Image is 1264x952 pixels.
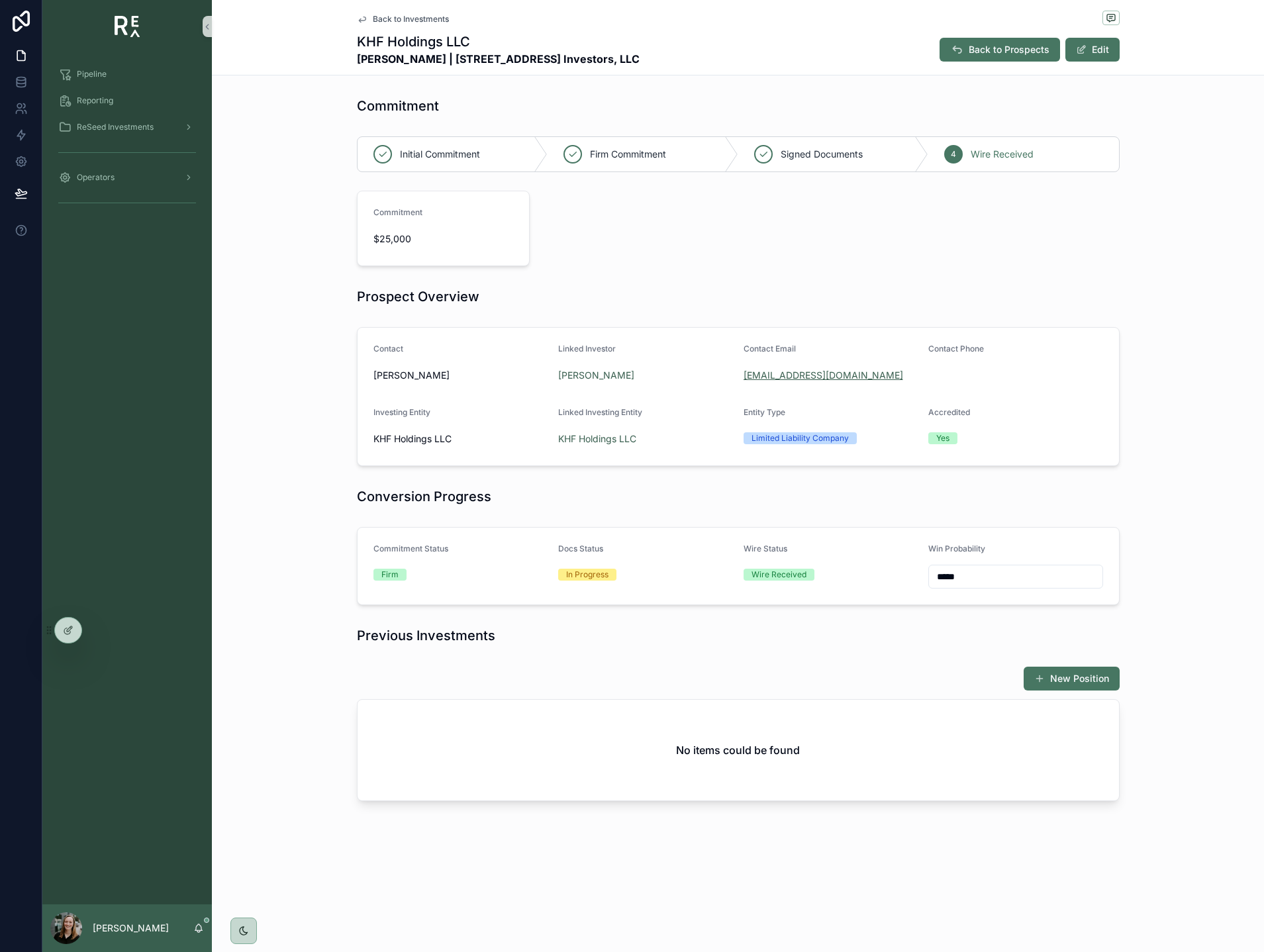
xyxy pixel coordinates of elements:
[752,432,849,444] div: Limited Liability Company
[373,544,448,553] span: Commitment Status
[357,287,479,306] h1: Prospect Overview
[928,544,985,553] span: Win Probability
[781,148,863,161] span: Signed Documents
[558,544,603,553] span: Docs Status
[969,43,1049,56] span: Back to Prospects
[744,344,796,354] span: Contact Email
[50,62,204,86] a: Pipeline
[590,148,666,161] span: Firm Commitment
[744,369,903,382] a: [EMAIL_ADDRESS][DOMAIN_NAME]
[951,149,956,160] span: 4
[50,89,204,113] a: Reporting
[373,432,548,446] span: KHF Holdings LLC
[357,97,439,115] h1: Commitment
[77,172,115,183] span: Operators
[400,148,480,161] span: Initial Commitment
[558,407,642,417] span: Linked Investing Entity
[940,38,1060,62] button: Back to Prospects
[77,95,113,106] span: Reporting
[357,626,495,645] h1: Previous Investments
[752,569,806,581] div: Wire Received
[744,407,785,417] span: Entity Type
[936,432,949,444] div: Yes
[373,407,430,417] span: Investing Entity
[928,407,970,417] span: Accredited
[373,369,548,382] span: [PERSON_NAME]
[373,14,449,24] span: Back to Investments
[357,14,449,24] a: Back to Investments
[373,232,513,246] span: $25,000
[373,344,403,354] span: Contact
[1024,667,1120,690] button: New Position
[357,51,640,67] strong: [PERSON_NAME] | [STREET_ADDRESS] Investors, LLC
[77,69,107,79] span: Pipeline
[566,569,608,581] div: In Progress
[971,148,1034,161] span: Wire Received
[373,207,422,217] span: Commitment
[42,53,212,230] div: scrollable content
[93,922,169,935] p: [PERSON_NAME]
[676,742,800,758] h2: No items could be found
[558,369,634,382] a: [PERSON_NAME]
[50,115,204,139] a: ReSeed Investments
[357,32,640,51] h1: KHF Holdings LLC
[357,487,491,506] h1: Conversion Progress
[50,166,204,189] a: Operators
[558,344,616,354] span: Linked Investor
[77,122,154,132] span: ReSeed Investments
[115,16,140,37] img: App logo
[928,344,984,354] span: Contact Phone
[1065,38,1120,62] button: Edit
[744,544,787,553] span: Wire Status
[558,432,636,446] a: KHF Holdings LLC
[381,569,399,581] div: Firm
